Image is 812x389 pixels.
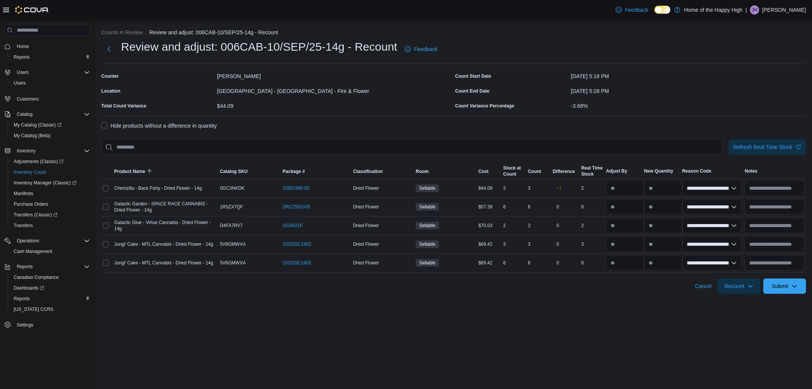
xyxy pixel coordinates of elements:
button: [US_STATE] CCRS [8,304,93,315]
button: Inventory Count [8,167,93,178]
span: My Catalog (Classic) [11,120,90,130]
span: Sellable [416,222,439,229]
a: 103325C1805 [282,260,311,266]
button: Manifests [8,188,93,199]
div: 2 [526,221,551,230]
a: Transfers [11,221,36,230]
div: 2 [580,184,605,193]
div: 6 [580,202,605,211]
div: $70.03 [477,221,502,230]
span: Adjustments (Classic) [11,157,90,166]
button: Inventory [14,146,38,155]
span: Room [416,168,429,174]
span: Canadian Compliance [14,274,59,280]
nav: Complex example [5,38,90,350]
span: D4FA7RV7 [220,223,243,229]
span: Reason Code [682,168,711,174]
button: Customers [2,93,93,104]
input: Dark Mode [654,6,670,14]
button: Home [2,41,93,52]
a: Inventory Count [11,168,49,177]
button: Operations [2,235,93,246]
div: 2 [502,221,526,230]
a: Dashboards [8,283,93,293]
span: 0GC3NKDK [220,185,245,191]
span: Reports [14,296,30,302]
a: 103325C1802 [282,241,311,247]
span: Inventory [17,148,35,154]
span: Inventory Count [11,168,90,177]
button: Review and adjust: 006CAB-10/SEP/25-14g - Recount [149,29,278,35]
nav: An example of EuiBreadcrumbs [101,29,806,38]
button: Refresh Real Time Stock [729,139,806,155]
span: Dashboards [14,285,44,291]
button: Reports [8,52,93,62]
span: 5V6GMWXA [220,241,246,247]
span: Sellable [419,203,436,210]
button: Count [526,167,551,176]
span: Cash Management [11,247,90,256]
span: JH [752,5,758,14]
div: $44.09 [217,100,452,109]
span: Purchase Orders [14,201,48,207]
button: Package # [281,167,351,176]
button: Inventory [2,146,93,156]
a: My Catalog (Classic) [11,120,65,130]
img: Cova [15,6,49,14]
span: Transfers (Classic) [14,212,57,218]
span: Sellable [419,241,436,248]
label: Location [101,88,120,94]
span: Home [14,42,90,51]
div: Difference [553,168,575,174]
a: Customers [14,94,42,104]
div: 3 [526,240,551,249]
span: Users [14,68,90,77]
span: Inventory Count [14,169,46,175]
button: Purchase Orders [8,199,93,210]
span: Sellable [419,259,436,266]
span: Reports [14,262,90,271]
div: [PERSON_NAME] [217,70,452,79]
a: [US_STATE] CCRS [11,305,56,314]
a: SRC2501035 [282,204,310,210]
span: Adjustments (Classic) [14,158,64,165]
button: Transfers [8,220,93,231]
button: Next [101,42,116,57]
span: Catalog [17,111,32,117]
span: 5V6GMWXA [220,260,246,266]
p: Home of the Happy High [684,5,742,14]
span: Users [14,80,26,86]
span: Settings [17,322,33,328]
button: Users [2,67,93,78]
span: Chemzilla - Back Forty - Dried Flower - 14g [114,185,202,191]
span: Sellable [416,184,439,192]
span: Users [11,78,90,88]
a: Canadian Compliance [11,273,62,282]
p: 0 [557,260,559,266]
span: Inventory Manager (Classic) [14,180,77,186]
a: Dashboards [11,283,47,293]
div: $69.42 [477,240,502,249]
button: Settings [2,319,93,330]
div: 3 [502,240,526,249]
p: | [745,5,747,14]
span: My Catalog (Beta) [11,131,90,140]
div: 3 [526,184,551,193]
div: 2 [502,184,526,193]
a: Purchase Orders [11,200,51,209]
div: [GEOGRAPHIC_DATA] - [GEOGRAPHIC_DATA] - Fire & Flower [217,85,452,94]
span: Transfers [11,221,90,230]
a: Transfers (Classic) [11,210,61,219]
button: Counts in Review [101,29,143,35]
button: Difference [551,167,580,176]
a: My Catalog (Beta) [11,131,54,140]
span: Feedback [625,6,648,14]
span: Galactic Garden - SPACE RACE CANNABIS - Dried Flower - 14g [114,201,217,213]
div: Count [503,171,521,177]
span: Settings [14,320,90,330]
div: Dried Flower [351,202,414,211]
a: Home [14,42,32,51]
button: Catalog SKU [219,167,281,176]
